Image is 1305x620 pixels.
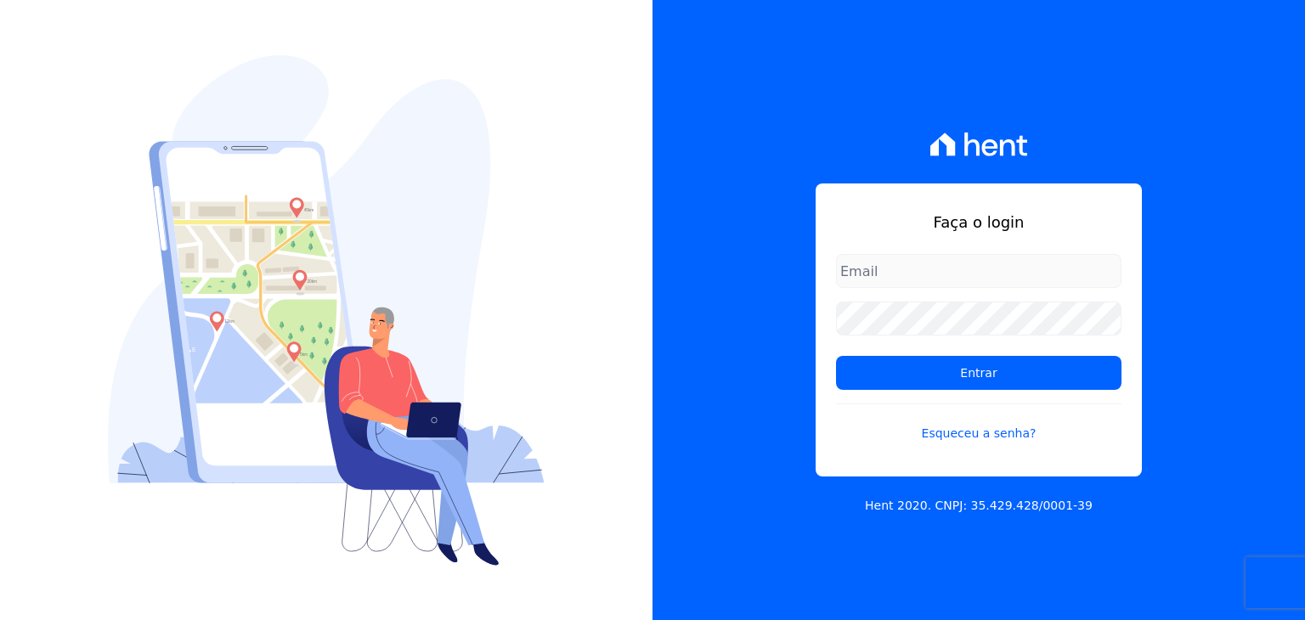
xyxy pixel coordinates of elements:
[865,497,1093,515] p: Hent 2020. CNPJ: 35.429.428/0001-39
[836,254,1121,288] input: Email
[836,211,1121,234] h1: Faça o login
[108,55,545,566] img: Login
[836,403,1121,442] a: Esqueceu a senha?
[836,356,1121,390] input: Entrar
